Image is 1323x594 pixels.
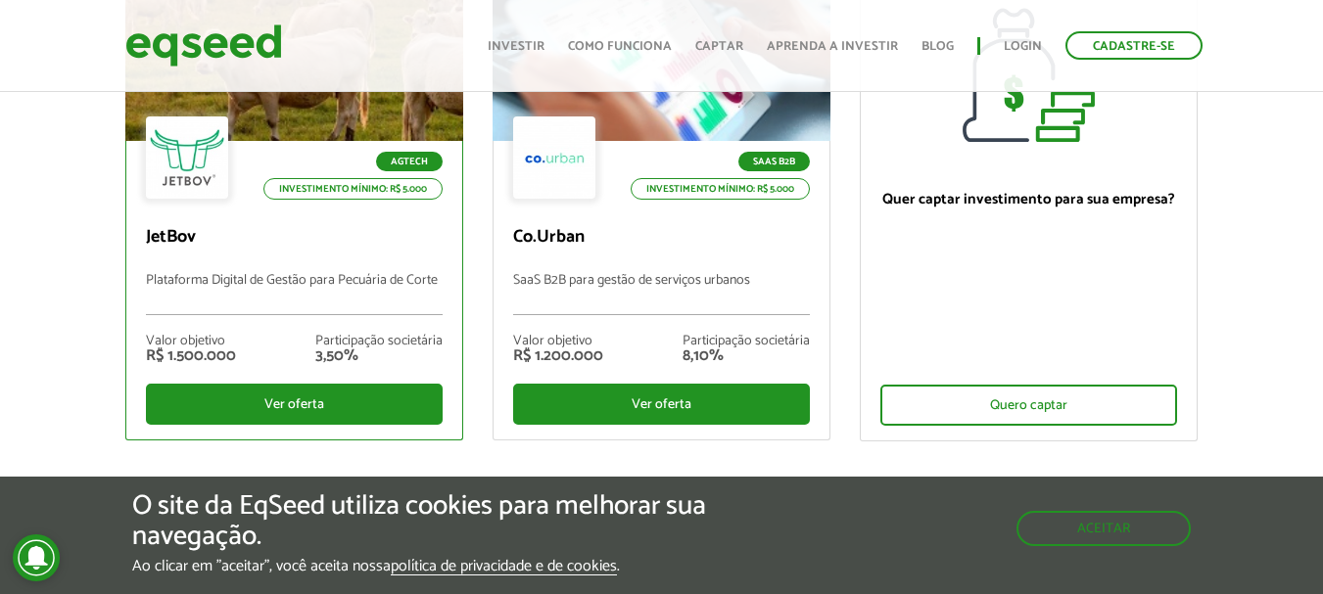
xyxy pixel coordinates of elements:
div: 8,10% [683,348,810,364]
p: Plataforma Digital de Gestão para Pecuária de Corte [146,273,443,315]
p: Investimento mínimo: R$ 5.000 [263,178,443,200]
div: Ver oferta [513,384,810,425]
div: Quero captar [880,385,1177,426]
p: Co.Urban [513,227,810,249]
img: EqSeed [125,20,282,71]
a: Aprenda a investir [767,40,898,53]
div: Valor objetivo [146,335,236,348]
p: SaaS B2B para gestão de serviços urbanos [513,273,810,315]
p: JetBov [146,227,443,249]
a: Cadastre-se [1065,31,1203,60]
p: Agtech [376,152,443,171]
a: Blog [921,40,954,53]
a: Login [1004,40,1042,53]
a: política de privacidade e de cookies [391,559,617,575]
a: Como funciona [568,40,672,53]
a: Investir [488,40,544,53]
h5: O site da EqSeed utiliza cookies para melhorar sua navegação. [132,491,767,552]
div: Participação societária [683,335,810,348]
button: Aceitar [1016,511,1191,546]
p: Quer captar investimento para sua empresa? [880,191,1177,208]
p: SaaS B2B [738,152,810,171]
div: Participação societária [315,335,443,348]
div: 3,50% [315,348,443,364]
div: R$ 1.200.000 [513,348,603,364]
div: Valor objetivo [513,335,603,348]
a: Captar [695,40,743,53]
div: R$ 1.500.000 [146,348,236,364]
div: Ver oferta [146,384,443,425]
p: Ao clicar em "aceitar", você aceita nossa . [132,557,767,575]
p: Investimento mínimo: R$ 5.000 [631,178,810,200]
